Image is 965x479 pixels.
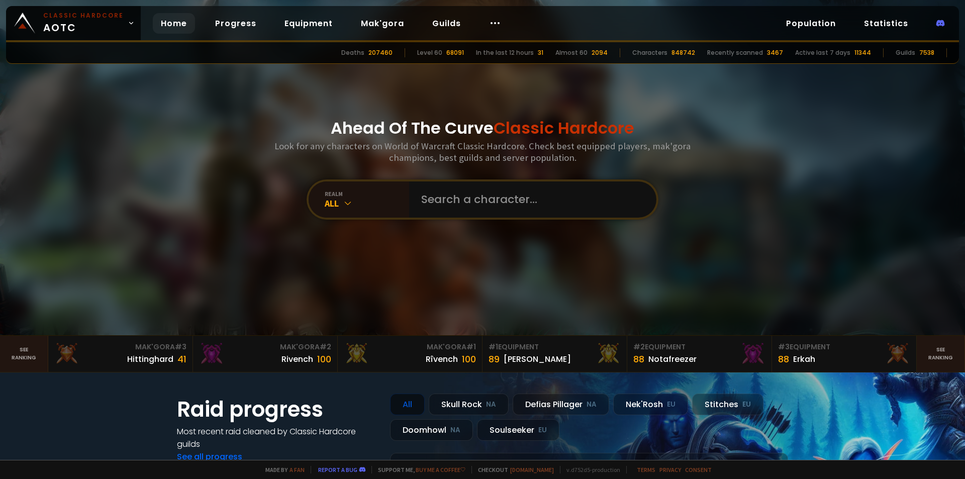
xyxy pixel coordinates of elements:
[513,394,609,415] div: Defias Pillager
[207,13,264,34] a: Progress
[613,394,688,415] div: Nek'Rosh
[281,353,313,365] div: Rivench
[153,13,195,34] a: Home
[390,394,425,415] div: All
[637,466,655,473] a: Terms
[489,352,500,366] div: 89
[177,451,242,462] a: See all progress
[6,6,141,40] a: Classic HardcoreAOTC
[742,400,751,410] small: EU
[538,425,547,435] small: EU
[778,342,790,352] span: # 3
[592,48,608,57] div: 2094
[856,13,916,34] a: Statistics
[43,11,124,20] small: Classic Hardcore
[331,116,634,140] h1: Ahead Of The Curve
[325,190,409,198] div: realm
[560,466,620,473] span: v. d752d5 - production
[426,353,458,365] div: Rîvench
[466,342,476,352] span: # 1
[627,336,772,372] a: #2Equipment88Notafreezer
[555,48,588,57] div: Almost 60
[767,48,783,57] div: 3467
[368,48,393,57] div: 207460
[494,117,634,139] span: Classic Hardcore
[633,352,644,366] div: 88
[54,342,186,352] div: Mak'Gora
[489,342,621,352] div: Equipment
[659,466,681,473] a: Privacy
[325,198,409,209] div: All
[667,400,675,410] small: EU
[671,48,695,57] div: 848742
[795,48,850,57] div: Active last 7 days
[199,342,331,352] div: Mak'Gora
[175,342,186,352] span: # 3
[193,336,338,372] a: Mak'Gora#2Rivench100
[48,336,193,372] a: Mak'Gora#3Hittinghard41
[429,394,509,415] div: Skull Rock
[919,48,934,57] div: 7538
[424,13,469,34] a: Guilds
[772,336,917,372] a: #3Equipment88Erkah
[338,336,482,372] a: Mak'Gora#1Rîvench100
[896,48,915,57] div: Guilds
[685,466,712,473] a: Consent
[489,342,498,352] span: # 1
[371,466,465,473] span: Support me,
[462,352,476,366] div: 100
[177,352,186,366] div: 41
[417,48,442,57] div: Level 60
[177,394,378,425] h1: Raid progress
[320,342,331,352] span: # 2
[482,336,627,372] a: #1Equipment89[PERSON_NAME]
[416,466,465,473] a: Buy me a coffee
[471,466,554,473] span: Checkout
[538,48,543,57] div: 31
[318,466,357,473] a: Report a bug
[778,352,789,366] div: 88
[259,466,305,473] span: Made by
[177,425,378,450] h4: Most recent raid cleaned by Classic Hardcore guilds
[778,13,844,34] a: Population
[648,353,697,365] div: Notafreezer
[390,419,473,441] div: Doomhowl
[632,48,667,57] div: Characters
[450,425,460,435] small: NA
[486,400,496,410] small: NA
[587,400,597,410] small: NA
[707,48,763,57] div: Recently scanned
[633,342,765,352] div: Equipment
[344,342,476,352] div: Mak'Gora
[510,466,554,473] a: [DOMAIN_NAME]
[415,181,644,218] input: Search a character...
[317,352,331,366] div: 100
[917,336,965,372] a: Seeranking
[793,353,815,365] div: Erkah
[446,48,464,57] div: 68091
[504,353,571,365] div: [PERSON_NAME]
[270,140,695,163] h3: Look for any characters on World of Warcraft Classic Hardcore. Check best equipped players, mak'g...
[854,48,871,57] div: 11344
[633,342,645,352] span: # 2
[778,342,910,352] div: Equipment
[353,13,412,34] a: Mak'gora
[43,11,124,35] span: AOTC
[127,353,173,365] div: Hittinghard
[289,466,305,473] a: a fan
[477,419,559,441] div: Soulseeker
[276,13,341,34] a: Equipment
[476,48,534,57] div: In the last 12 hours
[341,48,364,57] div: Deaths
[692,394,763,415] div: Stitches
